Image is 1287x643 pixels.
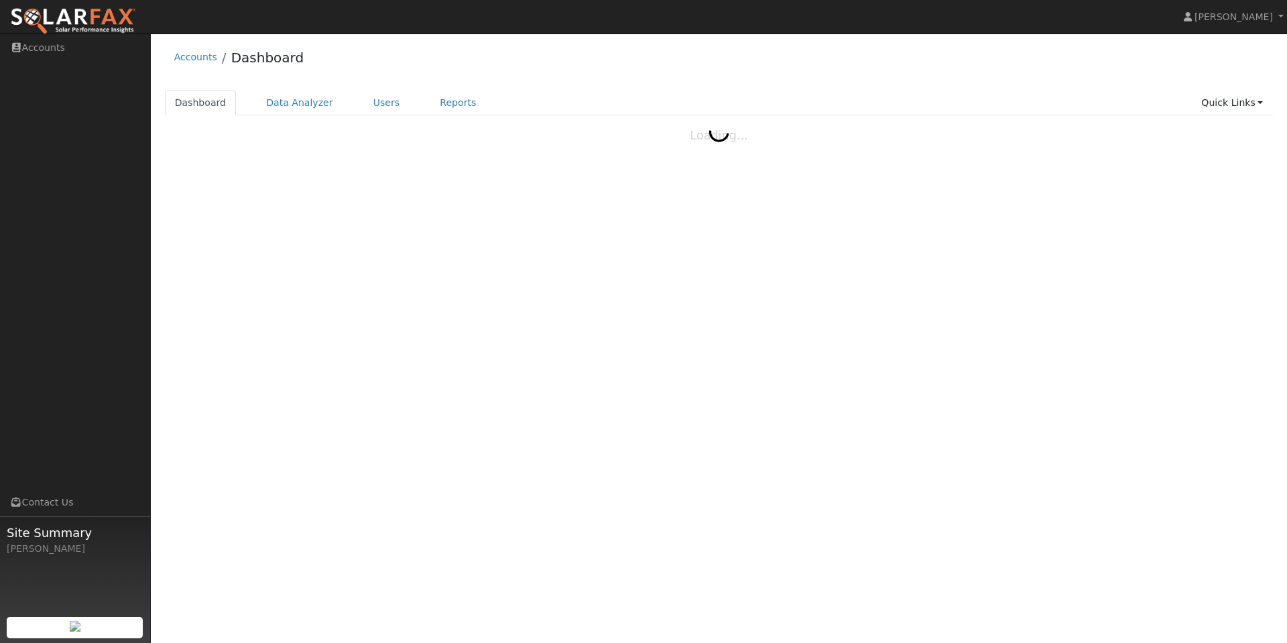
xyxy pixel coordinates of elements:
a: Users [363,91,410,115]
a: Data Analyzer [256,91,343,115]
a: Accounts [174,52,217,62]
div: [PERSON_NAME] [7,542,143,556]
span: [PERSON_NAME] [1194,11,1273,22]
a: Quick Links [1191,91,1273,115]
a: Dashboard [231,50,304,66]
a: Reports [430,91,486,115]
a: Dashboard [165,91,237,115]
span: Site Summary [7,524,143,542]
img: SolarFax [10,7,136,36]
img: retrieve [70,621,80,632]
